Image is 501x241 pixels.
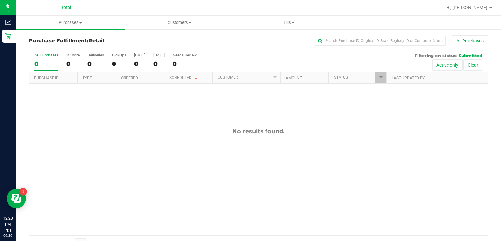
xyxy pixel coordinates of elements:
[16,16,125,29] a: Purchases
[173,53,197,57] div: Needs Review
[169,75,199,80] a: Scheduled
[19,188,27,196] iframe: Resource center unread badge
[112,53,126,57] div: PickUps
[5,19,11,25] inline-svg: Analytics
[234,16,343,29] a: Tills
[29,128,488,135] div: No results found.
[60,5,73,10] span: Retail
[153,60,165,68] div: 0
[269,72,280,83] a: Filter
[315,36,446,46] input: Search Purchase ID, Original ID, State Registry ID or Customer Name...
[87,60,104,68] div: 0
[173,60,197,68] div: 0
[334,75,348,80] a: Status
[83,76,92,80] a: Type
[34,60,58,68] div: 0
[125,20,234,25] span: Customers
[446,5,489,10] span: Hi, [PERSON_NAME]!
[5,33,11,40] inline-svg: Retail
[375,72,386,83] a: Filter
[415,53,457,58] span: Filtering on status:
[218,75,238,80] a: Customer
[16,20,125,25] span: Purchases
[392,76,425,80] a: Last Updated By
[66,60,80,68] div: 0
[29,38,182,44] h3: Purchase Fulfillment:
[34,76,59,80] a: Purchase ID
[87,53,104,57] div: Deliveries
[286,76,302,80] a: Amount
[3,216,13,233] p: 12:20 PM PDT
[121,76,138,80] a: Ordered
[134,53,145,57] div: [DATE]
[463,59,482,71] button: Clear
[3,233,13,238] p: 09/20
[153,53,165,57] div: [DATE]
[235,20,343,25] span: Tills
[112,60,126,68] div: 0
[88,38,104,44] span: Retail
[432,59,463,71] button: Active only
[125,16,234,29] a: Customers
[459,53,482,58] span: Submitted
[134,60,145,68] div: 0
[34,53,58,57] div: All Purchases
[452,35,488,46] button: All Purchases
[66,53,80,57] div: In Store
[7,189,26,208] iframe: Resource center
